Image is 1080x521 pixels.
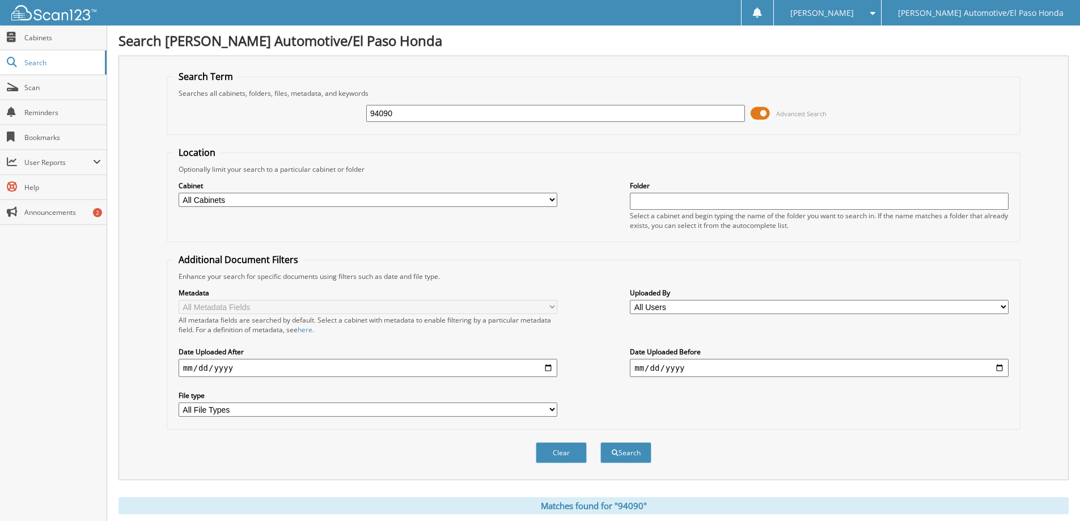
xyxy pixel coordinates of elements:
[600,442,651,463] button: Search
[898,10,1064,16] span: [PERSON_NAME] Automotive/El Paso Honda
[630,359,1009,377] input: end
[179,181,557,190] label: Cabinet
[173,70,239,83] legend: Search Term
[173,146,221,159] legend: Location
[179,391,557,400] label: File type
[790,10,854,16] span: [PERSON_NAME]
[93,208,102,217] div: 2
[24,133,101,142] span: Bookmarks
[118,497,1069,514] div: Matches found for "94090"
[24,33,101,43] span: Cabinets
[24,158,93,167] span: User Reports
[179,347,557,357] label: Date Uploaded After
[179,359,557,377] input: start
[173,88,1014,98] div: Searches all cabinets, folders, files, metadata, and keywords
[24,108,101,117] span: Reminders
[24,183,101,192] span: Help
[173,272,1014,281] div: Enhance your search for specific documents using filters such as date and file type.
[179,288,557,298] label: Metadata
[24,83,101,92] span: Scan
[776,109,827,118] span: Advanced Search
[630,181,1009,190] label: Folder
[630,211,1009,230] div: Select a cabinet and begin typing the name of the folder you want to search in. If the name match...
[173,253,304,266] legend: Additional Document Filters
[118,31,1069,50] h1: Search [PERSON_NAME] Automotive/El Paso Honda
[536,442,587,463] button: Clear
[24,207,101,217] span: Announcements
[630,347,1009,357] label: Date Uploaded Before
[11,5,96,20] img: scan123-logo-white.svg
[173,164,1014,174] div: Optionally limit your search to a particular cabinet or folder
[630,288,1009,298] label: Uploaded By
[24,58,99,67] span: Search
[298,325,312,334] a: here
[179,315,557,334] div: All metadata fields are searched by default. Select a cabinet with metadata to enable filtering b...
